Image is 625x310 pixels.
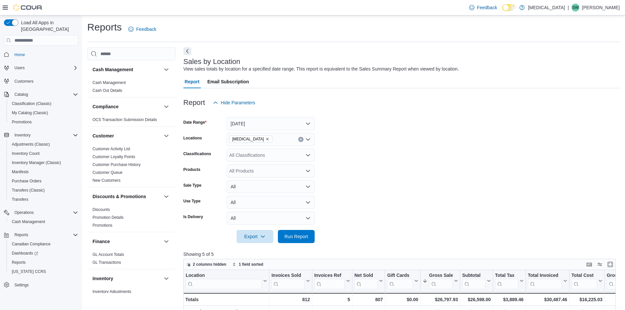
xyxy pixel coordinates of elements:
[193,262,226,267] span: 2 columns hidden
[14,282,29,288] span: Settings
[7,267,81,276] button: [US_STATE] CCRS
[93,238,110,245] h3: Finance
[186,273,262,279] div: Location
[12,251,38,256] span: Dashboards
[387,273,413,279] div: Gift Cards
[12,119,32,125] span: Promotions
[12,178,42,184] span: Purchase Orders
[93,155,135,159] a: Customer Loyalty Points
[12,188,45,193] span: Transfers (Classic)
[9,109,51,117] a: My Catalog (Classic)
[387,273,413,289] div: Gift Card Sales
[423,296,458,303] div: $26,797.93
[7,249,81,258] a: Dashboards
[14,210,34,215] span: Operations
[183,99,205,107] h3: Report
[387,273,418,289] button: Gift Cards
[93,238,161,245] button: Finance
[183,58,240,66] h3: Sales by Location
[240,230,269,243] span: Export
[93,215,124,220] a: Promotion Details
[186,273,267,289] button: Location
[7,167,81,176] button: Manifests
[462,273,486,279] div: Subtotal
[298,137,303,142] button: Clear input
[14,52,25,57] span: Home
[185,75,199,88] span: Report
[9,168,78,176] span: Manifests
[93,154,135,159] span: Customer Loyalty Points
[9,258,28,266] a: Reports
[12,50,78,58] span: Home
[7,117,81,127] button: Promotions
[93,193,146,200] h3: Discounts & Promotions
[462,273,491,289] button: Subtotal
[93,117,157,122] a: OCS Transaction Submission Details
[9,258,78,266] span: Reports
[207,75,249,88] span: Email Subscription
[183,135,202,141] label: Locations
[162,66,170,73] button: Cash Management
[9,109,78,117] span: My Catalog (Classic)
[183,183,201,188] label: Sale Type
[9,177,78,185] span: Purchase Orders
[12,64,27,72] button: Users
[9,218,48,226] a: Cash Management
[1,280,81,290] button: Settings
[314,296,350,303] div: 5
[265,137,269,141] button: Remove Muse from selection in this group
[93,252,124,257] a: GL Account Totals
[136,26,156,32] span: Feedback
[429,273,453,289] div: Gross Sales
[93,207,110,212] a: Discounts
[162,193,170,200] button: Discounts & Promotions
[12,91,31,98] button: Catalog
[572,273,597,289] div: Total Cost
[12,281,78,289] span: Settings
[314,273,350,289] button: Invoices Ref
[7,258,81,267] button: Reports
[13,4,43,11] img: Cova
[9,100,54,108] a: Classification (Classic)
[12,131,78,139] span: Inventory
[227,212,315,225] button: All
[12,241,51,247] span: Canadian Compliance
[7,186,81,195] button: Transfers (Classic)
[462,273,486,289] div: Subtotal
[1,90,81,99] button: Catalog
[354,296,383,303] div: 807
[93,88,122,93] span: Cash Out Details
[93,170,122,175] span: Customer Queue
[12,169,29,175] span: Manifests
[9,159,78,167] span: Inventory Manager (Classic)
[93,80,126,85] span: Cash Management
[1,50,81,59] button: Home
[305,153,311,158] button: Open list of options
[12,209,78,217] span: Operations
[227,117,315,130] button: [DATE]
[12,151,40,156] span: Inventory Count
[314,273,344,289] div: Invoices Ref
[9,100,78,108] span: Classification (Classic)
[93,133,161,139] button: Customer
[467,1,500,14] a: Feedback
[9,196,31,203] a: Transfers
[183,251,620,258] p: Showing 5 of 5
[87,79,176,97] div: Cash Management
[596,260,604,268] button: Display options
[462,296,491,303] div: $26,598.00
[568,4,569,11] p: |
[183,167,200,172] label: Products
[12,64,78,72] span: Users
[183,120,207,125] label: Date Range
[528,273,562,279] div: Total Invoiced
[7,195,81,204] button: Transfers
[93,162,141,167] span: Customer Purchase History
[9,159,64,167] a: Inventory Manager (Classic)
[9,118,78,126] span: Promotions
[93,289,131,294] a: Inventory Adjustments
[230,260,266,268] button: 1 field sorted
[271,273,310,289] button: Invoices Sold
